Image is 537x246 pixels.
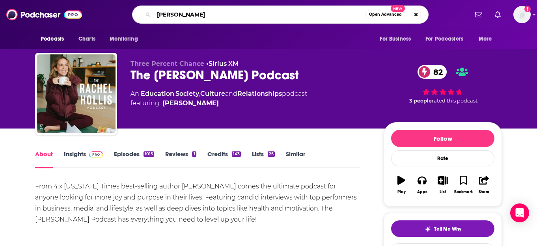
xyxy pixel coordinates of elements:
[268,151,275,157] div: 25
[473,32,502,47] button: open menu
[479,34,492,45] span: More
[252,150,275,168] a: Lists25
[165,150,196,168] a: Reviews1
[391,171,412,199] button: Play
[513,6,531,23] img: User Profile
[131,99,307,108] span: featuring
[144,151,154,157] div: 1015
[131,89,307,108] div: An podcast
[141,90,174,97] a: Education
[510,203,529,222] div: Open Intercom Messenger
[472,8,485,21] a: Show notifications dropdown
[492,8,504,21] a: Show notifications dropdown
[474,171,494,199] button: Share
[433,171,453,199] button: List
[365,10,405,19] button: Open AdvancedNew
[206,60,239,67] span: •
[418,65,447,79] a: 82
[454,190,473,194] div: Bookmark
[513,6,531,23] span: Logged in as sophiak
[369,13,402,17] span: Open Advanced
[35,181,360,225] div: From 4 x [US_STATE] Times best-selling author [PERSON_NAME] comes the ultimate podcast for anyone...
[35,150,53,168] a: About
[131,60,204,67] span: Three Percent Chance
[524,6,531,12] svg: Add a profile image
[209,60,239,67] a: Sirius XM
[286,150,305,168] a: Similar
[237,90,282,97] a: Relationships
[409,98,432,104] span: 3 people
[391,150,494,166] div: Rate
[425,65,447,79] span: 82
[35,32,74,47] button: open menu
[89,151,103,158] img: Podchaser Pro
[432,98,477,104] span: rated this podcast
[192,151,196,157] div: 1
[425,34,463,45] span: For Podcasters
[41,34,64,45] span: Podcasts
[232,151,241,157] div: 143
[73,32,100,47] a: Charts
[440,190,446,194] div: List
[37,54,116,133] img: The Rachel Hollis Podcast
[154,8,365,21] input: Search podcasts, credits, & more...
[391,5,405,12] span: New
[200,90,225,97] a: Culture
[380,34,411,45] span: For Business
[110,34,138,45] span: Monitoring
[384,60,502,109] div: 82 3 peoplerated this podcast
[162,99,219,108] a: Rachel Hollis
[225,90,237,97] span: and
[104,32,148,47] button: open menu
[175,90,199,97] a: Society
[513,6,531,23] button: Show profile menu
[199,90,200,97] span: ,
[453,171,474,199] button: Bookmark
[64,150,103,168] a: InsightsPodchaser Pro
[391,130,494,147] button: Follow
[374,32,421,47] button: open menu
[479,190,489,194] div: Share
[420,32,475,47] button: open menu
[78,34,95,45] span: Charts
[6,7,82,22] img: Podchaser - Follow, Share and Rate Podcasts
[174,90,175,97] span: ,
[132,6,429,24] div: Search podcasts, credits, & more...
[391,220,494,237] button: tell me why sparkleTell Me Why
[397,190,406,194] div: Play
[412,171,432,199] button: Apps
[425,226,431,232] img: tell me why sparkle
[207,150,241,168] a: Credits143
[434,226,461,232] span: Tell Me Why
[417,190,427,194] div: Apps
[114,150,154,168] a: Episodes1015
